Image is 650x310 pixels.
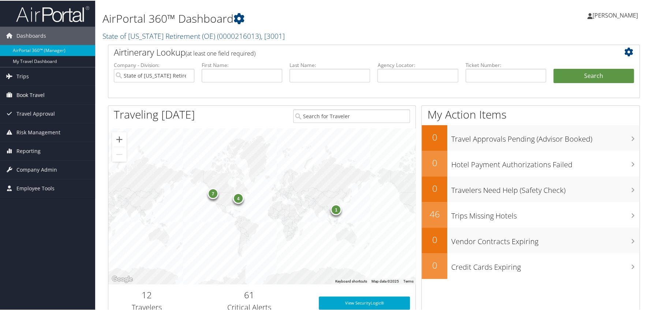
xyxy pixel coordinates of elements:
[587,4,645,26] a: [PERSON_NAME]
[16,26,46,44] span: Dashboards
[403,279,413,283] a: Terms (opens in new tab)
[16,141,41,160] span: Reporting
[335,278,367,283] button: Keyboard shortcuts
[114,45,590,58] h2: Airtinerary Lookup
[422,227,639,253] a: 0Vendor Contracts Expiring
[191,288,308,300] h2: 61
[377,61,458,68] label: Agency Locator:
[422,124,639,150] a: 0Travel Approvals Pending (Advisor Booked)
[114,288,180,300] h2: 12
[112,131,127,146] button: Zoom in
[112,146,127,161] button: Zoom out
[16,104,55,122] span: Travel Approval
[16,85,45,104] span: Book Travel
[422,106,639,122] h1: My Action Items
[422,258,447,271] h2: 0
[330,203,341,214] div: 1
[319,296,410,309] a: View SecurityLogic®
[293,109,410,122] input: Search for Traveler
[422,150,639,176] a: 0Hotel Payment Authorizations Failed
[422,130,447,143] h2: 0
[233,192,244,203] div: 4
[208,187,218,198] div: 7
[16,123,60,141] span: Risk Management
[451,155,639,169] h3: Hotel Payment Authorizations Failed
[422,233,447,245] h2: 0
[289,61,370,68] label: Last Name:
[102,30,285,40] a: State of [US_STATE] Retirement (OE)
[422,182,447,194] h2: 0
[451,130,639,143] h3: Travel Approvals Pending (Advisor Booked)
[451,258,639,272] h3: Credit Cards Expiring
[261,30,285,40] span: , [ 3001 ]
[371,279,399,283] span: Map data ©2025
[451,232,639,246] h3: Vendor Contracts Expiring
[16,67,29,85] span: Trips
[102,10,464,26] h1: AirPortal 360™ Dashboard
[114,61,194,68] label: Company - Division:
[16,160,57,178] span: Company Admin
[451,181,639,195] h3: Travelers Need Help (Safety Check)
[114,106,195,122] h1: Traveling [DATE]
[217,30,261,40] span: ( 0000216013 )
[422,253,639,278] a: 0Credit Cards Expiring
[422,201,639,227] a: 46Trips Missing Hotels
[186,49,255,57] span: (at least one field required)
[16,5,89,22] img: airportal-logo.png
[466,61,546,68] label: Ticket Number:
[422,176,639,201] a: 0Travelers Need Help (Safety Check)
[451,206,639,220] h3: Trips Missing Hotels
[16,179,55,197] span: Employee Tools
[422,156,447,168] h2: 0
[593,11,638,19] span: [PERSON_NAME]
[110,274,134,283] a: Open this area in Google Maps (opens a new window)
[202,61,282,68] label: First Name:
[553,68,634,83] button: Search
[422,207,447,220] h2: 46
[110,274,134,283] img: Google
